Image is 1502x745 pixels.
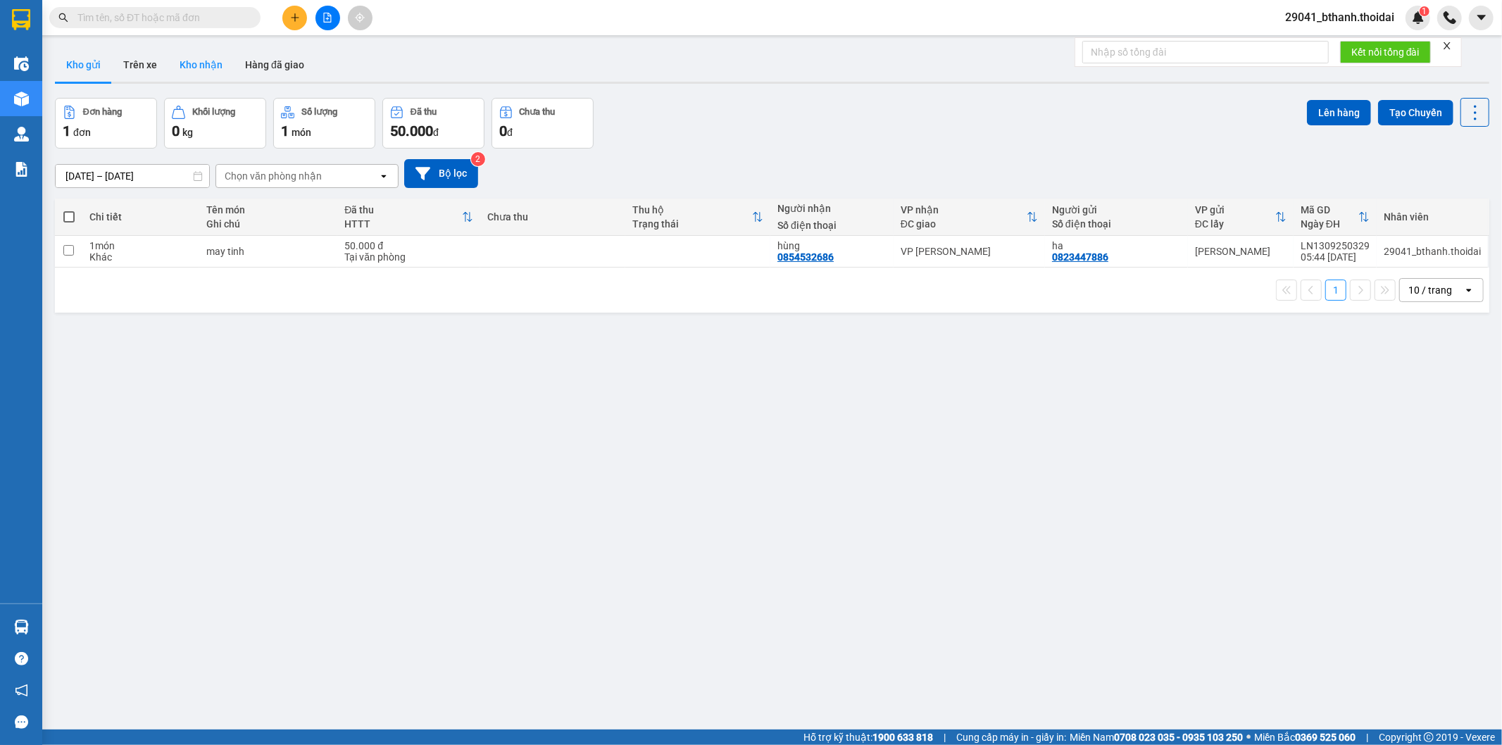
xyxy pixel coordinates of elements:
button: Chưa thu0đ [492,98,594,149]
span: Cung cấp máy in - giấy in: [956,730,1066,745]
div: Đơn hàng [83,107,122,117]
button: 1 [1325,280,1346,301]
span: | [1366,730,1368,745]
span: 1 [1422,6,1427,16]
div: Thu hộ [632,204,752,215]
span: 0 [172,123,180,139]
th: Toggle SortBy [894,199,1045,236]
div: 0823447886 [1052,251,1108,263]
input: Select a date range. [56,165,209,187]
span: question-circle [15,652,28,665]
span: aim [355,13,365,23]
div: HTTT [344,218,462,230]
button: file-add [315,6,340,30]
span: | [944,730,946,745]
img: solution-icon [14,162,29,177]
span: message [15,715,28,729]
th: Toggle SortBy [625,199,770,236]
div: ĐC giao [901,218,1027,230]
div: Tại văn phòng [344,251,473,263]
div: 05:44 [DATE] [1301,251,1370,263]
div: Nhân viên [1384,211,1481,223]
button: Lên hàng [1307,100,1371,125]
div: Khối lượng [192,107,235,117]
th: Toggle SortBy [337,199,480,236]
span: close [1442,41,1452,51]
span: plus [290,13,300,23]
input: Nhập số tổng đài [1082,41,1329,63]
span: kg [182,127,193,138]
div: VP nhận [901,204,1027,215]
span: Hỗ trợ kỹ thuật: [803,730,933,745]
div: VP gửi [1195,204,1275,215]
input: Tìm tên, số ĐT hoặc mã đơn [77,10,244,25]
button: Hàng đã giao [234,48,315,82]
img: warehouse-icon [14,56,29,71]
span: Miền Bắc [1254,730,1356,745]
button: Kho nhận [168,48,234,82]
button: Đơn hàng1đơn [55,98,157,149]
svg: open [1463,284,1475,296]
img: phone-icon [1444,11,1456,24]
strong: 0708 023 035 - 0935 103 250 [1114,732,1243,743]
div: Người nhận [777,203,887,214]
span: 1 [63,123,70,139]
div: Số điện thoại [777,220,887,231]
div: ĐC lấy [1195,218,1275,230]
strong: 1900 633 818 [872,732,933,743]
span: copyright [1424,732,1434,742]
span: Kết nối tổng đài [1351,44,1420,60]
strong: 0369 525 060 [1295,732,1356,743]
span: đơn [73,127,91,138]
button: aim [348,6,373,30]
div: Người gửi [1052,204,1181,215]
span: Miền Nam [1070,730,1243,745]
span: search [58,13,68,23]
div: 10 / trang [1408,283,1452,297]
img: warehouse-icon [14,127,29,142]
div: VP [PERSON_NAME] [901,246,1038,257]
span: file-add [323,13,332,23]
div: 50.000 đ [344,240,473,251]
sup: 2 [471,152,485,166]
div: Chưa thu [520,107,556,117]
img: icon-new-feature [1412,11,1425,24]
svg: open [378,170,389,182]
div: may tinh [206,246,331,257]
div: Đã thu [411,107,437,117]
button: Số lượng1món [273,98,375,149]
img: logo-vxr [12,9,30,30]
div: Số lượng [301,107,337,117]
th: Toggle SortBy [1188,199,1294,236]
img: warehouse-icon [14,92,29,106]
button: Kho gửi [55,48,112,82]
button: Đã thu50.000đ [382,98,484,149]
div: Trạng thái [632,218,752,230]
div: Ghi chú [206,218,331,230]
div: [PERSON_NAME] [1195,246,1287,257]
th: Toggle SortBy [1294,199,1377,236]
span: 50.000 [390,123,433,139]
span: caret-down [1475,11,1488,24]
span: notification [15,684,28,697]
div: LN1309250329 [1301,240,1370,251]
span: ⚪️ [1246,734,1251,740]
span: đ [507,127,513,138]
span: 1 [281,123,289,139]
div: Tên món [206,204,331,215]
img: warehouse-icon [14,620,29,634]
button: Bộ lọc [404,159,478,188]
button: Kết nối tổng đài [1340,41,1431,63]
div: ha [1052,240,1181,251]
span: 0 [499,123,507,139]
div: 0854532686 [777,251,834,263]
div: Chi tiết [89,211,192,223]
div: Mã GD [1301,204,1358,215]
div: 1 món [89,240,192,251]
div: hùng [777,240,887,251]
sup: 1 [1420,6,1429,16]
div: Ngày ĐH [1301,218,1358,230]
button: caret-down [1469,6,1494,30]
button: Tạo Chuyến [1378,100,1453,125]
span: món [292,127,311,138]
